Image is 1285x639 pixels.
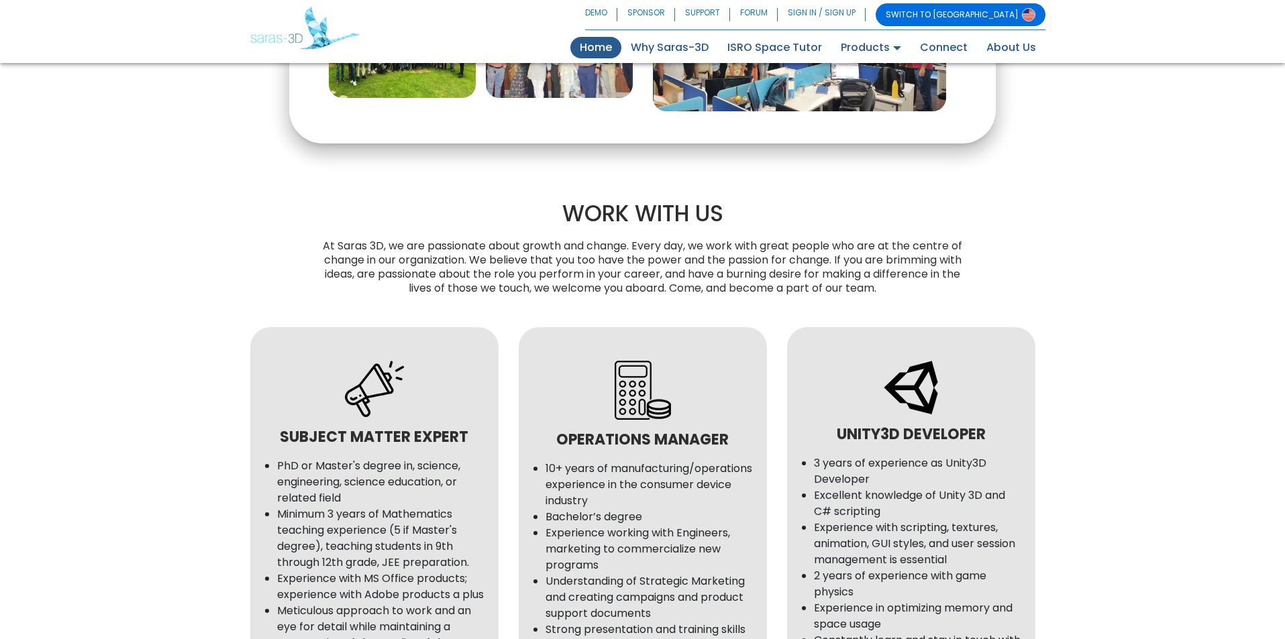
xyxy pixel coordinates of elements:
a: Connect [911,37,977,58]
h3: Subject matter expert [264,428,485,447]
li: Experience working with Engineers, marketing to commercialize new programs [546,525,754,573]
h3: Unity3D Developer [801,425,1022,445]
li: Minimum 3 years of Mathematics teaching experience (5 if Master's degree), teaching students in 9... [277,506,485,571]
img: Switch to USA [1022,8,1035,21]
a: DEMO [585,3,617,26]
a: SUPPORT [675,3,730,26]
a: SWITCH TO [GEOGRAPHIC_DATA] [876,3,1045,26]
a: About Us [977,37,1045,58]
a: Products [831,37,911,58]
a: Why Saras-3D [621,37,718,58]
li: Experience with MS Office products; experience with Adobe products a plus [277,571,485,603]
img: Saras 3D [250,7,360,50]
img: Operations Manager [615,361,671,420]
h3: Operations Manager [532,430,754,450]
li: Strong presentation and training skills [546,622,754,638]
h3: WORK WITH US [317,200,968,229]
img: Unity3D Developer [884,361,938,414]
p: At Saras 3D, we are passionate about growth and change. Every day, we work with great people who ... [317,239,968,295]
a: SIGN IN / SIGN UP [778,3,866,26]
img: Subject matter expert [345,361,404,417]
li: Experience in optimizing memory and space usage [814,600,1022,632]
li: 2 years of experience with game physics [814,568,1022,600]
a: FORUM [730,3,778,26]
li: Understanding of Strategic Marketing and creating campaigns and product support documents [546,573,754,622]
li: Excellent knowledge of Unity 3D and C# scripting [814,487,1022,520]
a: ISRO Space Tutor [718,37,831,58]
a: Home [570,37,621,58]
li: PhD or Master's degree in, science, engineering, science education, or related field [277,458,485,506]
li: 10+ years of manufacturing/operations experience in the consumer device industry [546,461,754,509]
a: SPONSOR [617,3,675,26]
li: Experience with scripting, textures, animation, GUI styles, and user session management is essential [814,520,1022,568]
li: Bachelor’s degree [546,509,754,525]
li: 3 years of experience as Unity3D Developer [814,455,1022,487]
